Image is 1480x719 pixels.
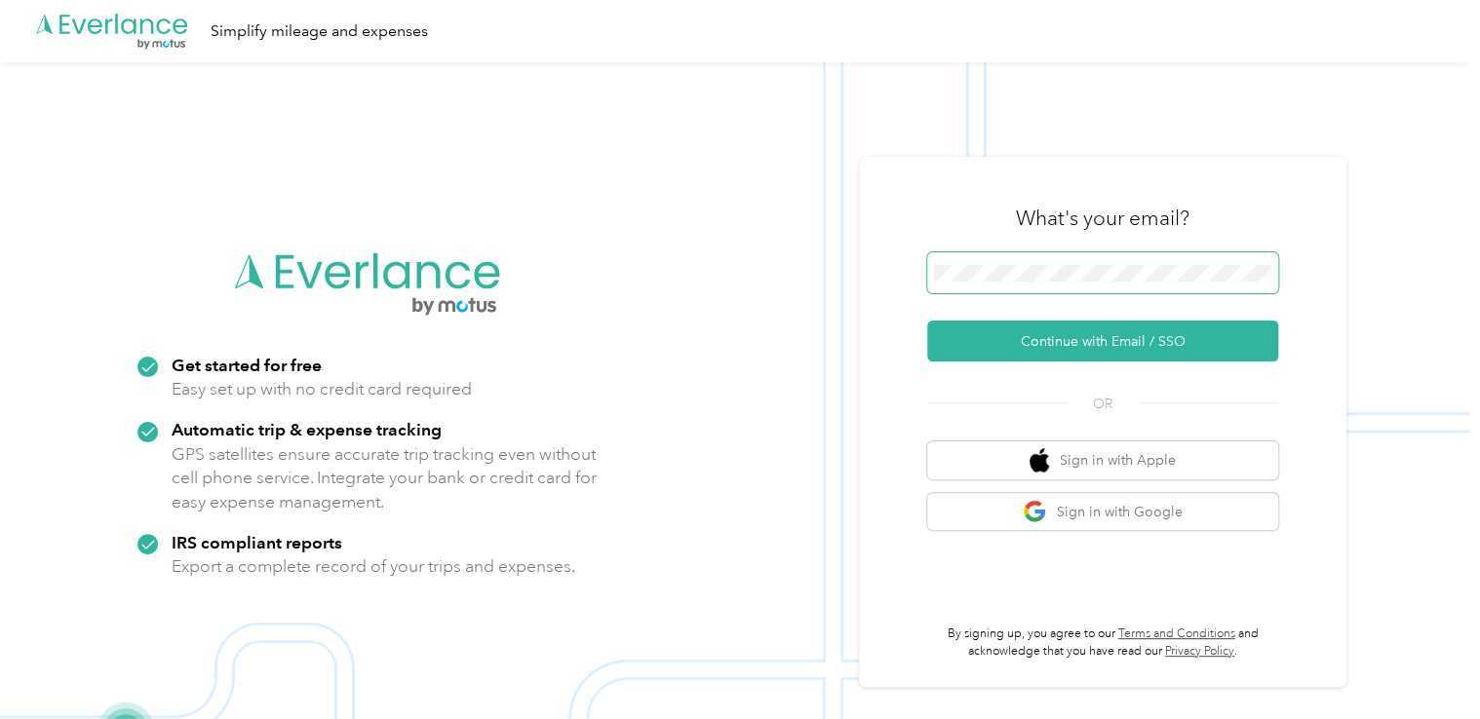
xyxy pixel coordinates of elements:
p: By signing up, you agree to our and acknowledge that you have read our . [927,625,1278,660]
button: apple logoSign in with Apple [927,441,1278,479]
a: Terms and Conditions [1118,626,1235,641]
button: google logoSign in with Google [927,493,1278,531]
img: apple logo [1030,448,1049,473]
img: google logo [1023,500,1047,524]
div: Simplify mileage and expenses [211,19,428,44]
h3: What's your email? [1016,205,1189,232]
strong: Get started for free [172,355,322,375]
button: Continue with Email / SSO [927,321,1278,361]
p: Export a complete record of your trips and expenses. [172,554,575,579]
p: Easy set up with no credit card required [172,377,472,401]
span: OR [1069,394,1137,414]
p: GPS satellites ensure accurate trip tracking even without cell phone service. Integrate your bank... [172,442,598,514]
strong: IRS compliant reports [172,532,342,552]
a: Privacy Policy [1165,644,1234,659]
strong: Automatic trip & expense tracking [172,419,442,439]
